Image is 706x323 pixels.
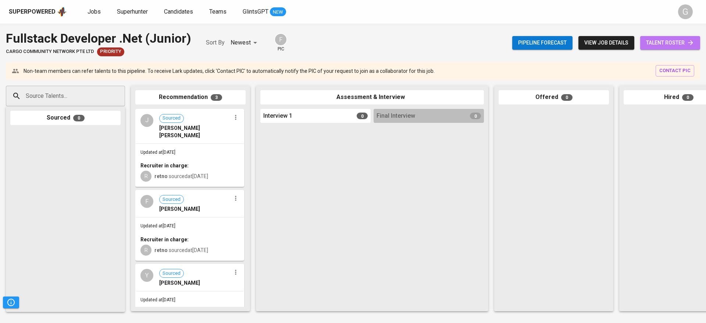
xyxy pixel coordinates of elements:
div: Offered [499,90,609,104]
div: New Job received from Demand Team [97,47,124,56]
a: Superpoweredapp logo [9,6,67,17]
div: Y [140,269,153,282]
span: NEW [270,8,286,16]
span: GlintsGPT [243,8,268,15]
div: R [140,171,151,182]
a: Jobs [88,7,102,17]
button: Pipeline forecast [512,36,573,50]
span: cargo community network pte ltd [6,48,94,55]
span: Sourced [160,115,183,122]
span: talent roster [646,38,694,47]
button: contact pic [656,65,694,77]
span: contact pic [659,67,691,75]
span: Jobs [88,8,101,15]
div: Fullstack Developer .Net (Junior) [6,29,191,47]
span: Sourced [160,196,183,203]
img: app logo [57,6,67,17]
span: [PERSON_NAME] [PERSON_NAME] [159,124,231,139]
span: Superhunter [117,8,148,15]
p: Sort By [206,38,225,47]
a: Candidates [164,7,195,17]
div: Sourced [10,111,121,125]
span: 0 [357,113,368,119]
span: Candidates [164,8,193,15]
button: Open [121,95,122,97]
span: Updated at [DATE] [140,223,175,228]
div: pic [274,33,287,52]
a: Superhunter [117,7,149,17]
span: Priority [97,48,124,55]
div: J [140,114,153,127]
span: Sourced [160,270,183,277]
a: talent roster [640,36,700,50]
span: Final Interview [377,112,415,120]
span: view job details [584,38,628,47]
div: F [140,195,153,208]
b: retno [154,173,168,179]
div: R [140,245,151,256]
span: sourced at [DATE] [154,247,208,253]
div: Assessment & Interview [260,90,484,104]
div: F [274,33,287,46]
span: Teams [209,8,227,15]
b: Recruiter in charge: [140,237,189,242]
span: sourced at [DATE] [154,173,208,179]
button: view job details [578,36,634,50]
span: Updated at [DATE] [140,297,175,302]
p: Newest [231,38,251,47]
a: GlintsGPT NEW [243,7,286,17]
span: 0 [470,113,481,119]
span: Pipeline forecast [518,38,567,47]
span: 3 [211,94,222,101]
div: JSourced[PERSON_NAME] [PERSON_NAME]Updated at[DATE]Recruiter in charge:Rretno sourcedat[DATE] [135,109,244,187]
div: G [678,4,693,19]
div: Superpowered [9,8,56,16]
span: 0 [682,94,693,101]
div: Recommendation [135,90,246,104]
span: 0 [73,115,85,121]
div: FSourced[PERSON_NAME]Updated at[DATE]Recruiter in charge:Rretno sourcedat[DATE] [135,190,244,261]
span: [PERSON_NAME] [159,279,200,287]
span: [PERSON_NAME] [159,205,200,213]
span: 0 [561,94,573,101]
b: Recruiter in charge: [140,163,189,168]
span: Updated at [DATE] [140,150,175,155]
span: Interview 1 [263,112,292,120]
a: Teams [209,7,228,17]
button: Pipeline Triggers [3,297,19,308]
b: retno [154,247,168,253]
div: Newest [231,36,260,50]
p: Non-team members can refer talents to this pipeline. To receive Lark updates, click 'Contact PIC'... [24,67,435,75]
